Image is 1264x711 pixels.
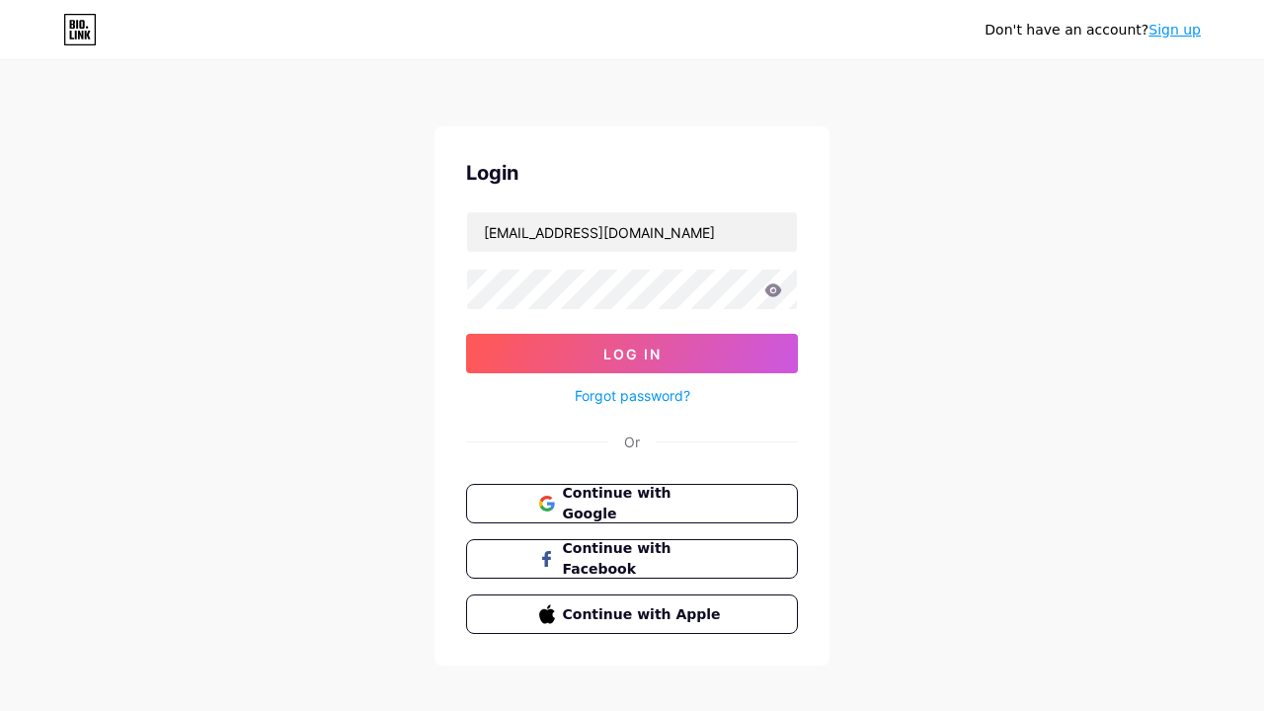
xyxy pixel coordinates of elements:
button: Continue with Apple [466,594,798,634]
a: Forgot password? [575,385,690,406]
div: Don't have an account? [985,20,1201,40]
button: Log In [466,334,798,373]
button: Continue with Google [466,484,798,523]
a: Sign up [1148,22,1201,38]
span: Continue with Apple [563,604,726,625]
div: Login [466,158,798,188]
button: Continue with Facebook [466,539,798,579]
div: Or [624,432,640,452]
span: Continue with Google [563,483,726,524]
span: Log In [603,346,662,362]
input: Username [467,212,797,252]
span: Continue with Facebook [563,538,726,580]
